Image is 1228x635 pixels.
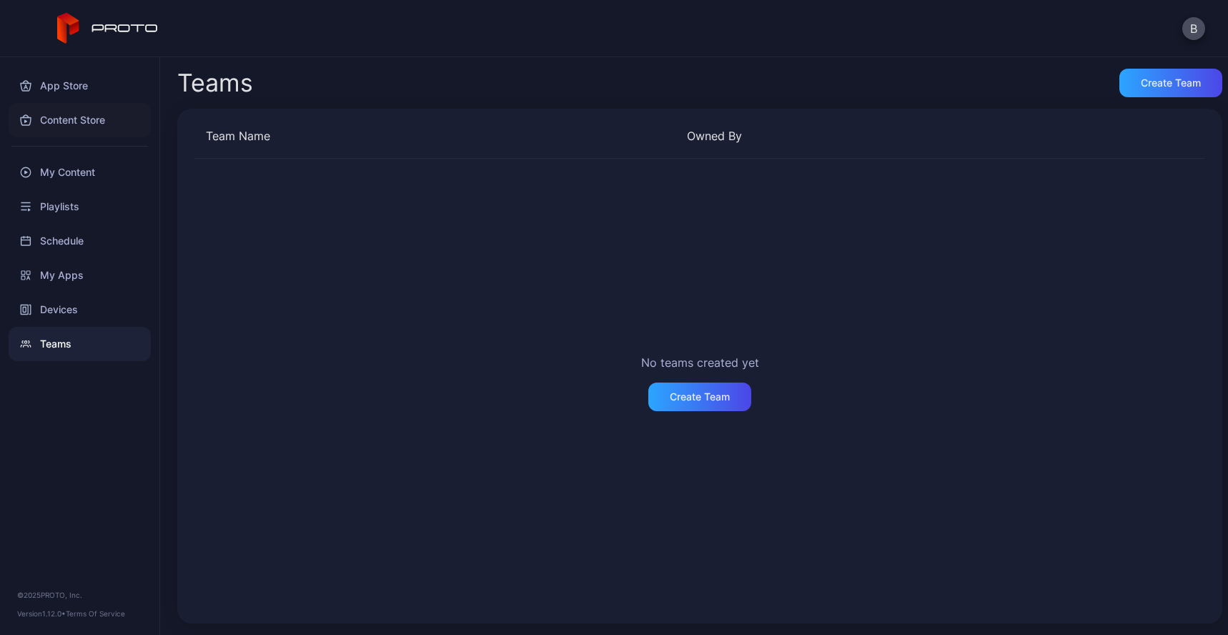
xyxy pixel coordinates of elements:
div: Create Team [670,391,730,403]
div: Team Name [206,127,675,144]
div: Owned By [687,127,1157,144]
div: No teams created yet [641,354,759,371]
div: Create Team [1141,77,1201,89]
button: B [1182,17,1205,40]
button: Create Team [648,383,751,411]
div: © 2025 PROTO, Inc. [17,589,142,601]
div: Teams [177,71,253,95]
span: Version 1.12.0 • [17,609,66,618]
a: My Apps [9,258,151,292]
a: App Store [9,69,151,103]
a: Playlists [9,189,151,224]
button: Create Team [1119,69,1222,97]
a: Teams [9,327,151,361]
a: Schedule [9,224,151,258]
a: Terms Of Service [66,609,125,618]
a: Content Store [9,103,151,137]
a: Devices [9,292,151,327]
a: My Content [9,155,151,189]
